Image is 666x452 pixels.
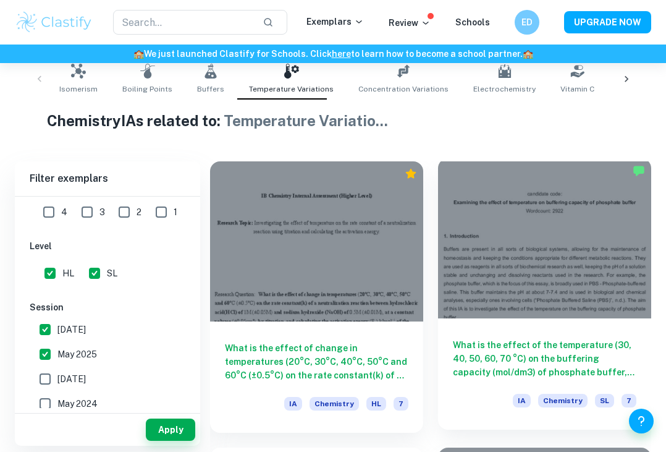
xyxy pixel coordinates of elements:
span: HL [62,267,74,280]
button: Apply [146,419,195,441]
button: UPGRADE NOW [564,11,651,33]
span: SL [107,267,117,280]
span: IA [284,397,302,411]
span: Buffers [197,83,224,95]
h6: ED [520,15,534,29]
input: Search... [113,10,253,35]
span: 🏫 [133,49,144,59]
span: SL [595,394,614,407]
img: Clastify logo [15,10,93,35]
span: Vitamin C [560,83,594,95]
button: ED [515,10,539,35]
a: What is the effect of the temperature (30, 40, 50, 60, 70 °C) on the buffering capacity (mol/dm3)... [438,161,651,433]
span: Chemistry [310,397,359,411]
span: Electrochemistry [473,83,536,95]
span: 2 [137,205,141,219]
span: Isomerism [59,83,98,95]
span: [DATE] [57,372,86,386]
span: 7 [622,394,636,407]
span: May 2025 [57,348,97,361]
button: Help and Feedback [629,409,654,433]
p: Exemplars [306,15,364,28]
h6: What is the effect of change in temperatures (20°C, 30°C, 40°C, 50°C and 60°C (±0.5°C) on the rat... [225,341,408,382]
span: HL [366,397,386,411]
div: Premium [405,168,417,180]
a: here [332,49,351,59]
h6: Filter exemplars [15,161,200,196]
span: IA [513,394,531,407]
span: Chemistry [538,394,588,407]
a: What is the effect of change in temperatures (20°C, 30°C, 40°C, 50°C and 60°C (±0.5°C) on the rat... [210,161,423,433]
span: Temperature Variations [249,83,334,95]
span: 🏫 [523,49,533,59]
span: Concentration Variations [358,83,449,95]
h1: Chemistry IAs related to: [47,109,620,132]
a: Schools [455,17,490,27]
h6: We just launched Clastify for Schools. Click to learn how to become a school partner. [2,47,664,61]
span: [DATE] [57,323,86,336]
span: 4 [61,205,67,219]
span: 7 [394,397,408,411]
span: Temperature Variatio ... [224,112,388,129]
h6: Level [30,239,185,253]
span: May 2024 [57,397,98,411]
p: Review [389,16,431,30]
span: 1 [174,205,177,219]
span: 3 [99,205,105,219]
h6: Session [30,301,185,314]
span: Boiling Points [122,83,172,95]
img: Marked [633,164,645,177]
h6: What is the effect of the temperature (30, 40, 50, 60, 70 °C) on the buffering capacity (mol/dm3)... [453,338,636,379]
